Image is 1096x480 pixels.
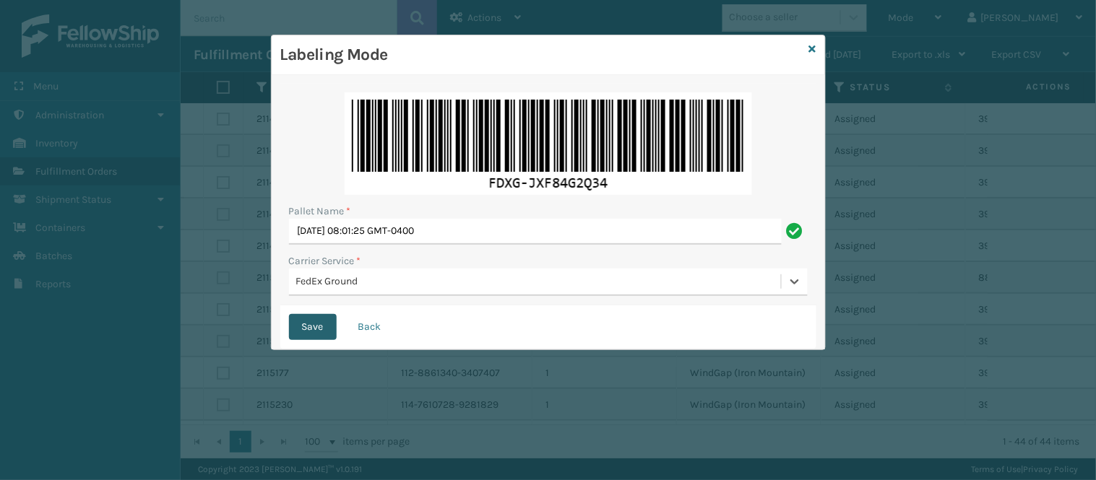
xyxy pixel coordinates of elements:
img: +tRuPgAAAAZJREFUAwDQDihqapLZEQAAAABJRU5ErkJggg== [345,92,752,195]
button: Save [289,314,337,340]
label: Carrier Service [289,253,361,269]
button: Back [345,314,394,340]
div: FedEx Ground [296,274,782,289]
label: Pallet Name [289,204,351,219]
h3: Labeling Mode [280,44,803,66]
